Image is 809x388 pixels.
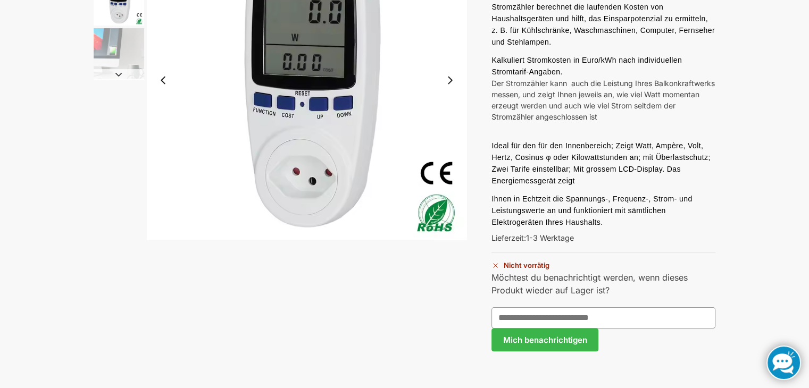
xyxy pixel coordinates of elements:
[491,271,715,297] p: Möchtest du benachrichtigt werden, wenn dieses Produkt wieder auf Lager ist?
[491,56,682,76] span: Kalkuliert Stromkosten in Euro/kWh nach individuellen Stromtarif-Angaben.
[152,69,174,91] button: Previous slide
[439,69,461,91] button: Next slide
[94,28,144,79] img: Stromzähler Verbrauch messen
[491,195,692,226] span: Ihnen in Echtzeit die Spannungs-, Frequenz-, Strom- und Leistungswerte an und funktioniert mit sä...
[491,252,715,271] p: Nicht vorrätig
[526,233,574,242] span: 1-3 Werktage
[491,78,715,122] div: Der Stromzähler kann auch die Leistung Ihres Balkonkraftwerks messen, und zeigt Ihnen jeweils an,...
[491,141,710,185] span: Ideal für den für den Innenbereich; Zeigt Watt, Ampère, Volt, Hertz, Cosinus φ oder Kilowattstund...
[491,233,574,242] span: Lieferzeit:
[491,328,598,352] button: Mich benachrichtigen
[91,27,144,80] li: 3 / 3
[491,3,715,46] span: Stromzähler berechnet die laufenden Kosten von Haushaltsgeräten und hilft, das Einsparpotenzial z...
[94,69,144,80] button: Next slide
